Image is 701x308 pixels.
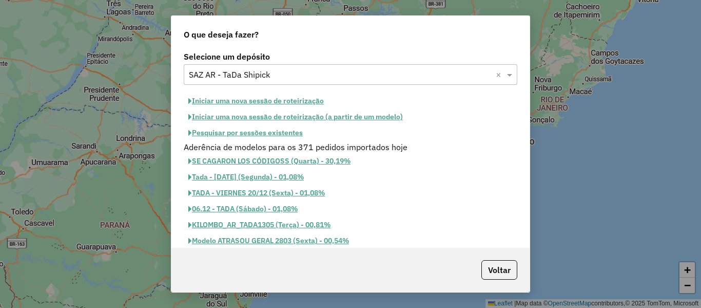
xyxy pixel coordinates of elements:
[184,201,302,217] button: 06.12 - TADA (Sábado) - 01,08%
[184,109,407,125] button: Iniciar uma nova sessão de roteirização (a partir de um modelo)
[184,28,259,41] span: O que deseja fazer?
[184,185,329,201] button: TADA - VIERNES 20/12 (Sexta) - 01,08%
[184,93,328,109] button: Iniciar uma nova sessão de roteirização
[178,141,523,153] div: Aderência de modelos para os 371 pedidos importados hoje
[184,50,517,63] label: Selecione um depósito
[184,233,354,249] button: Modelo ATRASOU GERAL 2803 (Sexta) - 00,54%
[184,125,307,141] button: Pesquisar por sessões existentes
[481,260,517,280] button: Voltar
[184,217,335,233] button: KILOMBO_AR_TADA1305 (Terça) - 00,81%
[496,68,504,81] span: Clear all
[184,153,355,169] button: SE CAGARON LOS CÓDIGOSS (Quarta) - 30,19%
[184,169,308,185] button: Tada - [DATE] (Segunda) - 01,08%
